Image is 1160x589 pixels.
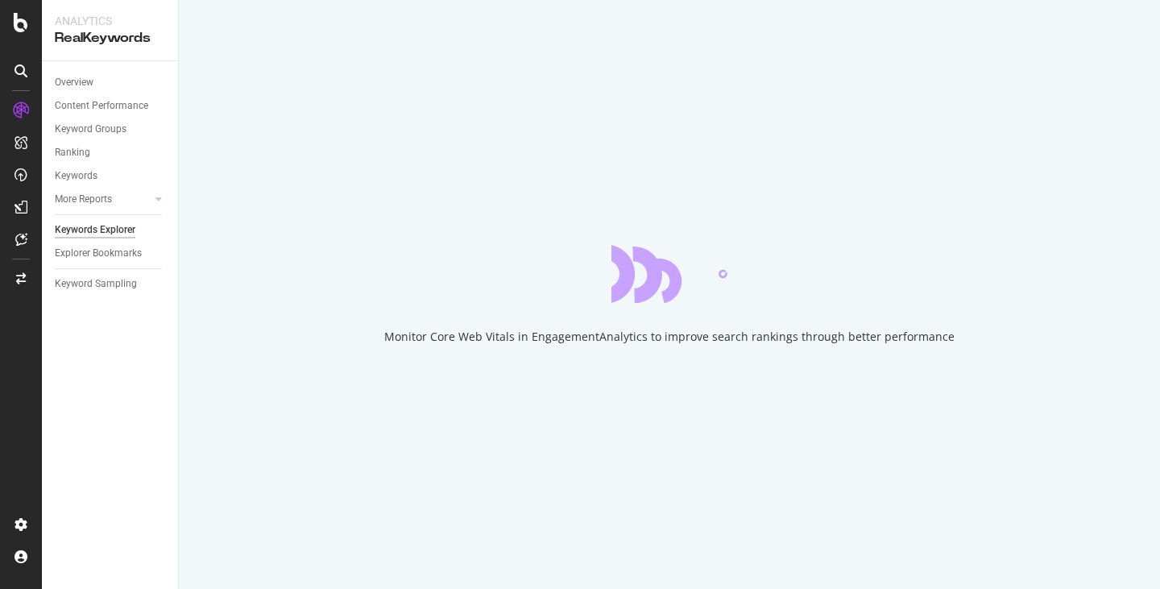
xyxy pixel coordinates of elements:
[55,168,97,185] div: Keywords
[55,276,167,292] a: Keyword Sampling
[55,29,165,48] div: RealKeywords
[55,245,167,262] a: Explorer Bookmarks
[55,168,167,185] a: Keywords
[55,97,148,114] div: Content Performance
[55,121,167,138] a: Keyword Groups
[384,329,955,345] div: Monitor Core Web Vitals in EngagementAnalytics to improve search rankings through better performance
[55,74,167,91] a: Overview
[55,222,135,239] div: Keywords Explorer
[55,74,93,91] div: Overview
[55,144,167,161] a: Ranking
[55,13,165,29] div: Analytics
[55,191,112,208] div: More Reports
[55,245,142,262] div: Explorer Bookmarks
[55,191,151,208] a: More Reports
[55,144,90,161] div: Ranking
[55,276,137,292] div: Keyword Sampling
[55,97,167,114] a: Content Performance
[55,121,126,138] div: Keyword Groups
[611,245,727,303] div: animation
[55,222,167,239] a: Keywords Explorer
